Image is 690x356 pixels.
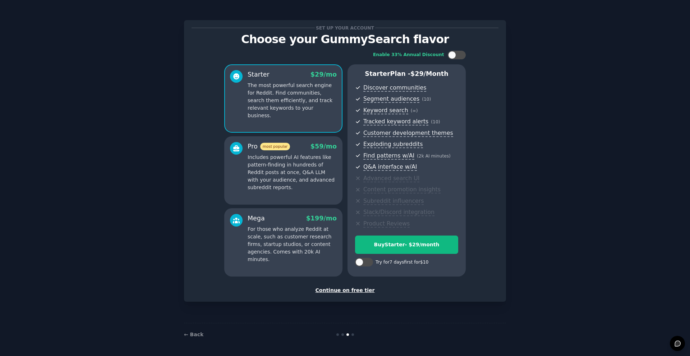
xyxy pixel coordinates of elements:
[248,225,337,263] p: For those who analyze Reddit at scale, such as customer research firms, startup studios, or conte...
[363,84,426,92] span: Discover communities
[192,33,498,46] p: Choose your GummySearch flavor
[363,175,419,182] span: Advanced search UI
[355,69,458,78] p: Starter Plan -
[248,70,270,79] div: Starter
[422,97,431,102] span: ( 10 )
[363,197,424,205] span: Subreddit influencers
[355,236,458,254] button: BuyStarter- $29/month
[363,118,428,125] span: Tracked keyword alerts
[363,95,419,103] span: Segment audiences
[192,287,498,294] div: Continue on free tier
[411,108,418,113] span: ( ∞ )
[248,82,337,119] p: The most powerful search engine for Reddit. Find communities, search them efficiently, and track ...
[363,209,434,216] span: Slack/Discord integration
[410,70,448,77] span: $ 29 /month
[376,259,428,266] div: Try for 7 days first for $10
[363,186,441,193] span: Content promotion insights
[184,332,203,337] a: ← Back
[355,241,458,248] div: Buy Starter - $ 29 /month
[373,52,444,58] div: Enable 33% Annual Discount
[431,119,440,124] span: ( 10 )
[248,214,265,223] div: Mega
[315,24,376,32] span: Set up your account
[310,71,337,78] span: $ 29 /mo
[363,107,408,114] span: Keyword search
[248,142,290,151] div: Pro
[417,154,451,159] span: ( 2k AI minutes )
[260,143,290,150] span: most popular
[306,215,337,222] span: $ 199 /mo
[363,129,453,137] span: Customer development themes
[363,220,410,228] span: Product Reviews
[310,143,337,150] span: $ 59 /mo
[248,154,337,191] p: Includes powerful AI features like pattern-finding in hundreds of Reddit posts at once, Q&A LLM w...
[363,141,423,148] span: Exploding subreddits
[363,163,417,171] span: Q&A interface w/AI
[363,152,414,160] span: Find patterns w/AI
